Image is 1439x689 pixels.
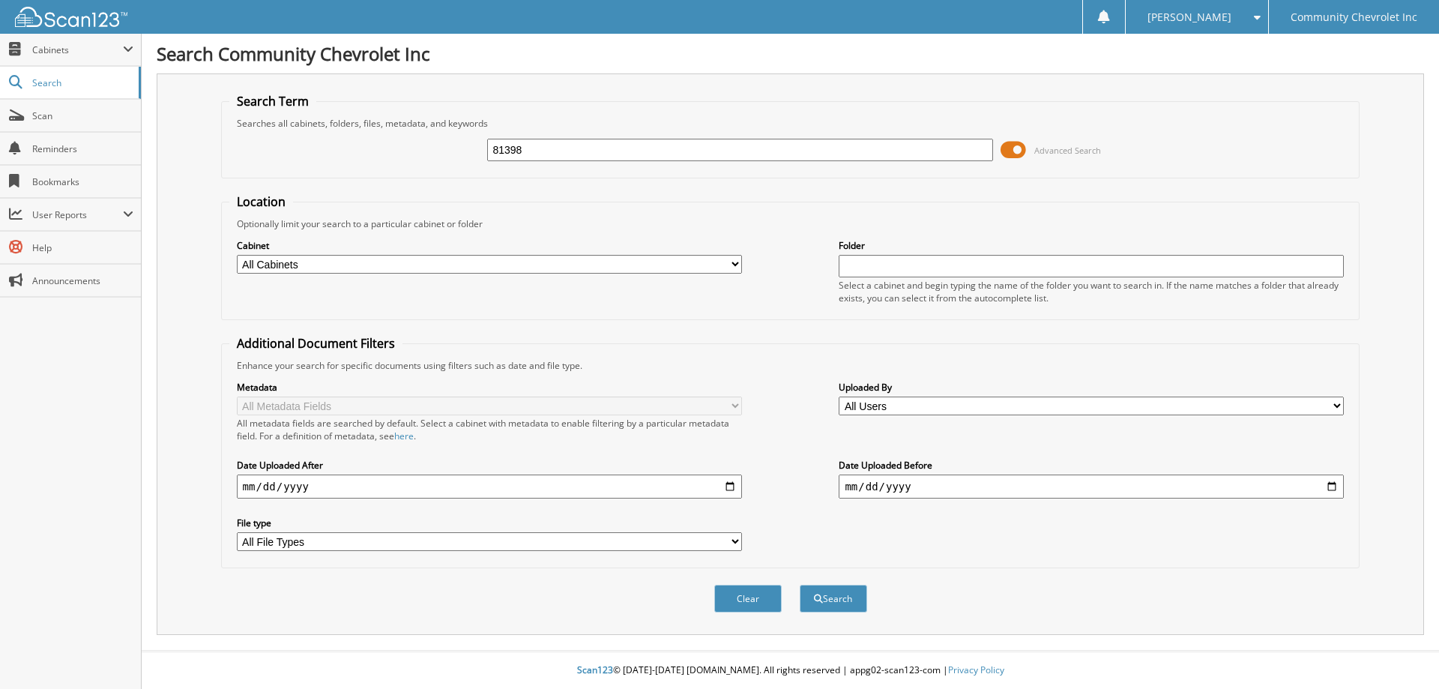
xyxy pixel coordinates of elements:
div: Searches all cabinets, folders, files, metadata, and keywords [229,117,1352,130]
span: [PERSON_NAME] [1147,13,1231,22]
legend: Search Term [229,93,316,109]
label: Metadata [237,381,742,394]
div: All metadata fields are searched by default. Select a cabinet with metadata to enable filtering b... [237,417,742,442]
legend: Location [229,193,293,210]
span: Search [32,76,131,89]
div: © [DATE]-[DATE] [DOMAIN_NAME]. All rights reserved | appg02-scan123-com | [142,652,1439,689]
a: Privacy Policy [948,664,1004,676]
input: start [237,475,742,499]
span: Scan [32,109,133,122]
span: Cabinets [32,43,123,56]
button: Clear [714,585,782,613]
img: scan123-logo-white.svg [15,7,127,27]
span: Advanced Search [1034,145,1101,156]
iframe: Chat Widget [1364,617,1439,689]
label: Folder [839,239,1344,252]
a: here [394,430,414,442]
button: Search [800,585,867,613]
span: User Reports [32,208,123,221]
h1: Search Community Chevrolet Inc [157,41,1424,66]
label: Date Uploaded Before [839,459,1344,472]
label: Cabinet [237,239,742,252]
legend: Additional Document Filters [229,335,402,352]
span: Community Chevrolet Inc [1291,13,1417,22]
span: Bookmarks [32,175,133,188]
div: Optionally limit your search to a particular cabinet or folder [229,217,1352,230]
label: Date Uploaded After [237,459,742,472]
span: Help [32,241,133,254]
label: Uploaded By [839,381,1344,394]
span: Announcements [32,274,133,287]
span: Scan123 [577,664,613,676]
div: Select a cabinet and begin typing the name of the folder you want to search in. If the name match... [839,279,1344,304]
div: Enhance your search for specific documents using filters such as date and file type. [229,359,1352,372]
input: end [839,475,1344,499]
label: File type [237,517,742,529]
span: Reminders [32,142,133,155]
